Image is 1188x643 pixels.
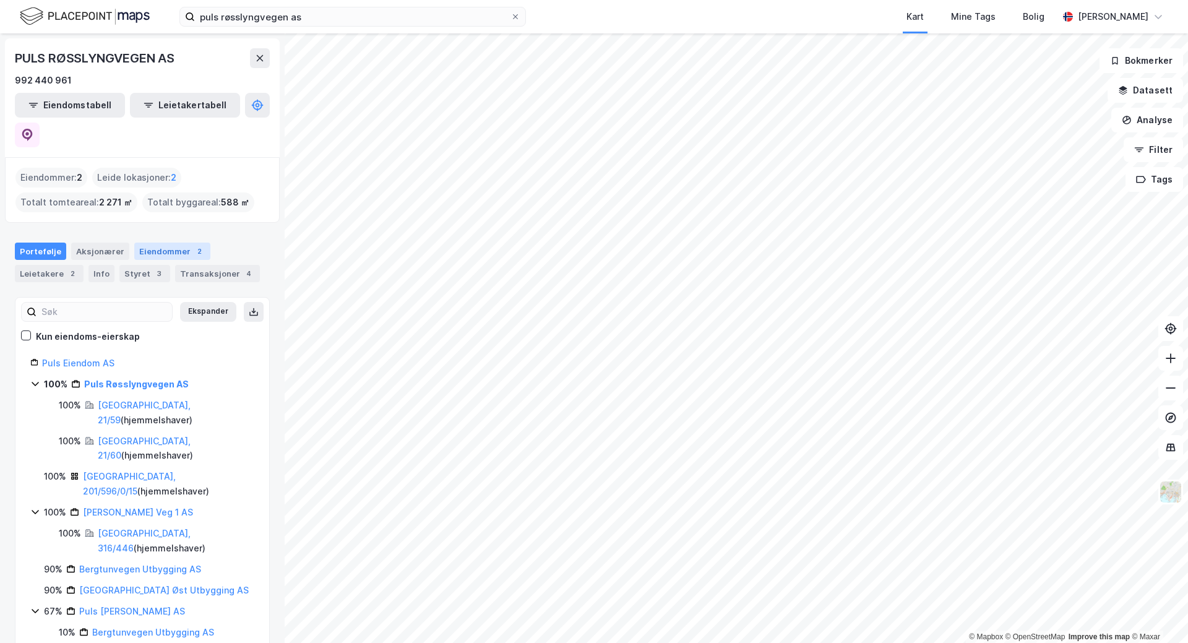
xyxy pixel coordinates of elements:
[44,604,62,619] div: 67%
[1159,480,1182,504] img: Z
[79,564,201,574] a: Bergtunvegen Utbygging AS
[243,267,255,280] div: 4
[44,505,66,520] div: 100%
[951,9,996,24] div: Mine Tags
[99,195,132,210] span: 2 271 ㎡
[969,632,1003,641] a: Mapbox
[1126,584,1188,643] div: Kontrollprogram for chat
[98,400,191,425] a: [GEOGRAPHIC_DATA], 21/59
[1078,9,1148,24] div: [PERSON_NAME]
[15,48,177,68] div: PULS RØSSLYNGVEGEN AS
[180,302,236,322] button: Ekspander
[83,469,254,499] div: ( hjemmelshaver )
[59,398,81,413] div: 100%
[92,627,214,637] a: Bergtunvegen Utbygging AS
[193,245,205,257] div: 2
[130,93,240,118] button: Leietakertabell
[1126,167,1183,192] button: Tags
[906,9,924,24] div: Kart
[79,585,249,595] a: [GEOGRAPHIC_DATA] Øst Utbygging AS
[1126,584,1188,643] iframe: Chat Widget
[88,265,114,282] div: Info
[98,526,254,556] div: ( hjemmelshaver )
[77,170,82,185] span: 2
[37,303,172,321] input: Søk
[221,195,249,210] span: 588 ㎡
[15,265,84,282] div: Leietakere
[66,267,79,280] div: 2
[71,243,129,260] div: Aksjonærer
[98,436,191,461] a: [GEOGRAPHIC_DATA], 21/60
[84,379,189,389] a: Puls Røsslyngvegen AS
[119,265,170,282] div: Styret
[44,583,62,598] div: 90%
[98,398,254,428] div: ( hjemmelshaver )
[1069,632,1130,641] a: Improve this map
[134,243,210,260] div: Eiendommer
[15,192,137,212] div: Totalt tomteareal :
[1111,108,1183,132] button: Analyse
[15,243,66,260] div: Portefølje
[1108,78,1183,103] button: Datasett
[20,6,150,27] img: logo.f888ab2527a4732fd821a326f86c7f29.svg
[15,73,72,88] div: 992 440 961
[171,170,176,185] span: 2
[44,377,67,392] div: 100%
[98,528,191,553] a: [GEOGRAPHIC_DATA], 316/446
[36,329,140,344] div: Kun eiendoms-eierskap
[42,358,114,368] a: Puls Eiendom AS
[92,168,181,188] div: Leide lokasjoner :
[153,267,165,280] div: 3
[175,265,260,282] div: Transaksjoner
[15,168,87,188] div: Eiendommer :
[83,471,176,496] a: [GEOGRAPHIC_DATA], 201/596/0/15
[1100,48,1183,73] button: Bokmerker
[15,93,125,118] button: Eiendomstabell
[59,625,75,640] div: 10%
[44,562,62,577] div: 90%
[44,469,66,484] div: 100%
[98,434,254,464] div: ( hjemmelshaver )
[59,526,81,541] div: 100%
[142,192,254,212] div: Totalt byggareal :
[59,434,81,449] div: 100%
[1124,137,1183,162] button: Filter
[83,507,193,517] a: [PERSON_NAME] Veg 1 AS
[79,606,185,616] a: Puls [PERSON_NAME] AS
[1023,9,1044,24] div: Bolig
[195,7,510,26] input: Søk på adresse, matrikkel, gårdeiere, leietakere eller personer
[1005,632,1065,641] a: OpenStreetMap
